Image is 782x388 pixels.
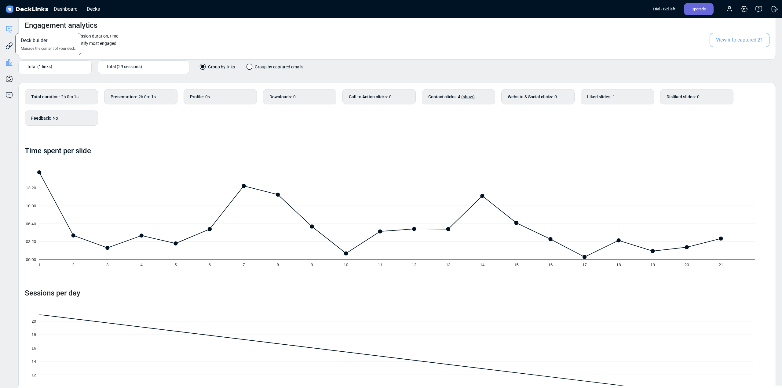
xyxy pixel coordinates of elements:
[243,263,245,267] tspan: 7
[412,263,416,267] tspan: 12
[247,64,303,73] label: Group by captured emails
[138,94,156,99] span: 2h 0m 1s
[72,263,74,267] tspan: 2
[106,63,142,70] span: Total (29 sessions)
[141,263,143,267] tspan: 4
[428,94,457,100] b: Contact clicks :
[106,263,108,267] tspan: 3
[21,37,47,46] span: Deck builder
[25,289,769,298] h4: Sessions per day
[26,221,36,226] tspan: 06:40
[461,94,475,99] span: (show)
[21,46,76,51] span: Manage the content of your deck.
[27,63,52,70] span: Total (1 links)
[25,21,97,30] h4: Engagement analytics
[31,373,36,377] tspan: 12
[344,263,348,267] tspan: 10
[38,263,40,267] tspan: 1
[174,263,177,267] tspan: 5
[31,115,51,121] b: Feedback :
[508,94,553,100] b: Website & Social clicks :
[652,3,675,15] div: Trial - 12 d left
[710,33,769,47] span: View info captured: 21
[613,94,615,99] span: 1
[667,94,696,100] b: Disliked slides :
[554,94,557,99] span: 0
[26,186,36,190] tspan: 13:20
[446,263,451,267] tspan: 13
[51,5,81,13] div: Dashboard
[205,94,210,99] span: 0s
[209,263,211,267] tspan: 6
[616,263,621,267] tspan: 18
[31,332,36,337] tspan: 18
[548,263,553,267] tspan: 16
[31,346,36,350] tspan: 16
[277,263,279,267] tspan: 8
[514,263,519,267] tspan: 15
[582,263,587,267] tspan: 17
[84,5,103,13] div: Decks
[697,94,700,99] span: 0
[31,319,36,324] tspan: 20
[684,3,714,15] div: Upgrade
[26,239,36,244] tspan: 03:20
[349,94,388,100] b: Call to Action clicks :
[311,263,313,267] tspan: 9
[378,263,382,267] tspan: 11
[61,94,79,99] span: 2h 0m 1s
[5,5,49,14] img: DeckLinks
[26,204,36,208] tspan: 10:00
[200,64,235,73] label: Group by links
[480,263,484,267] tspan: 14
[718,263,723,267] tspan: 21
[31,94,60,100] b: Total duration :
[31,359,36,364] tspan: 14
[190,94,204,100] b: Profile :
[389,94,392,99] span: 0
[587,94,612,100] b: Liked slides :
[25,147,91,155] h4: Time spent per slide
[26,257,36,262] tspan: 00:00
[111,94,137,100] b: Presentation :
[293,94,296,99] span: 0
[53,116,58,121] span: No
[685,263,689,267] tspan: 20
[650,263,655,267] tspan: 19
[458,94,475,99] span: 4
[269,94,292,100] b: Downloads :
